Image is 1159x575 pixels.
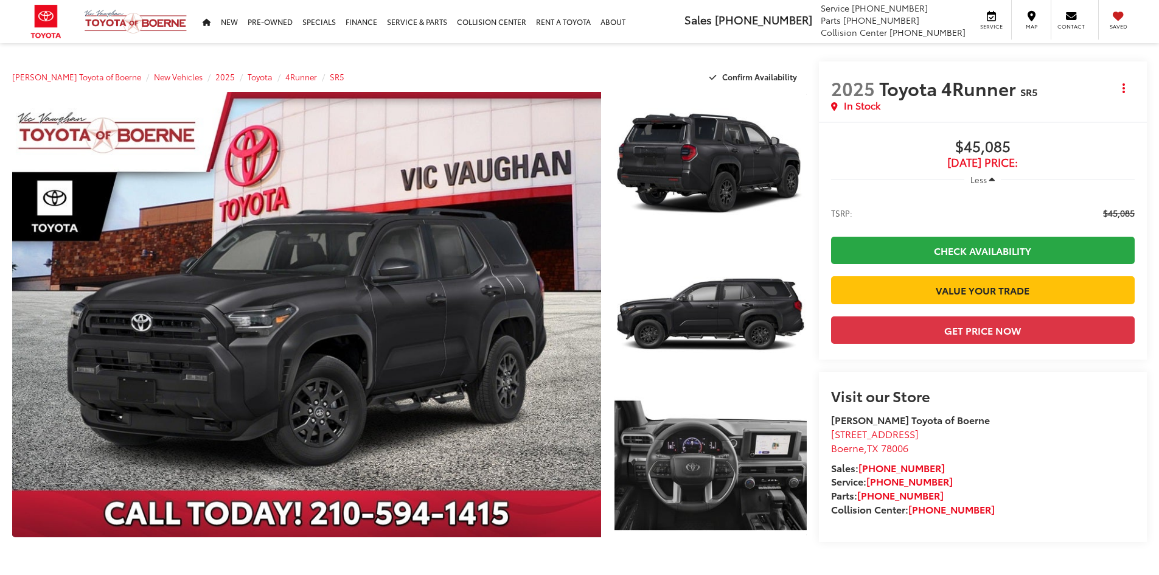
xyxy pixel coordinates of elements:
span: 78006 [881,441,908,455]
span: Confirm Availability [722,71,797,82]
strong: Sales: [831,461,945,475]
span: Toyota 4Runner [879,75,1020,101]
a: Expand Photo 0 [12,92,601,537]
img: 2025 Toyota 4Runner SR5 [6,89,607,540]
span: SR5 [1020,85,1037,99]
span: $45,085 [1103,207,1135,219]
span: Service [821,2,849,14]
span: Parts [821,14,841,26]
span: $45,085 [831,138,1135,156]
span: Contact [1057,23,1085,30]
a: [PHONE_NUMBER] [866,474,953,488]
strong: Service: [831,474,953,488]
img: 2025 Toyota 4Runner SR5 [612,90,808,237]
a: 2025 [215,71,235,82]
a: SR5 [330,71,344,82]
a: Expand Photo 2 [614,243,807,387]
span: In Stock [844,99,880,113]
span: TSRP: [831,207,852,219]
img: Vic Vaughan Toyota of Boerne [84,9,187,34]
strong: Collision Center: [831,502,995,516]
span: Saved [1105,23,1132,30]
a: New Vehicles [154,71,203,82]
span: Less [970,174,987,185]
span: Service [978,23,1005,30]
img: 2025 Toyota 4Runner SR5 [612,241,808,388]
span: dropdown dots [1122,83,1125,93]
span: Collision Center [821,26,887,38]
a: Expand Photo 3 [614,394,807,538]
span: [PHONE_NUMBER] [852,2,928,14]
button: Confirm Availability [703,66,807,88]
span: [DATE] Price: [831,156,1135,169]
span: Map [1018,23,1045,30]
span: Sales [684,12,712,27]
a: [PHONE_NUMBER] [857,488,944,502]
button: Get Price Now [831,316,1135,344]
span: Boerne [831,441,864,455]
a: Check Availability [831,237,1135,264]
img: 2025 Toyota 4Runner SR5 [612,392,808,539]
a: Value Your Trade [831,276,1135,304]
span: [PHONE_NUMBER] [889,26,966,38]
a: 4Runner [285,71,317,82]
span: [PHONE_NUMBER] [715,12,812,27]
span: , [831,441,908,455]
span: [PHONE_NUMBER] [843,14,919,26]
a: Toyota [248,71,273,82]
a: [PHONE_NUMBER] [858,461,945,475]
a: [PHONE_NUMBER] [908,502,995,516]
button: Actions [1113,77,1135,99]
span: TX [867,441,879,455]
strong: Parts: [831,488,944,502]
a: Expand Photo 1 [614,92,807,236]
h2: Visit our Store [831,388,1135,403]
button: Less [964,169,1001,190]
span: [STREET_ADDRESS] [831,427,919,441]
span: 2025 [831,75,875,101]
strong: [PERSON_NAME] Toyota of Boerne [831,413,990,427]
a: [PERSON_NAME] Toyota of Boerne [12,71,141,82]
a: [STREET_ADDRESS] Boerne,TX 78006 [831,427,919,455]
